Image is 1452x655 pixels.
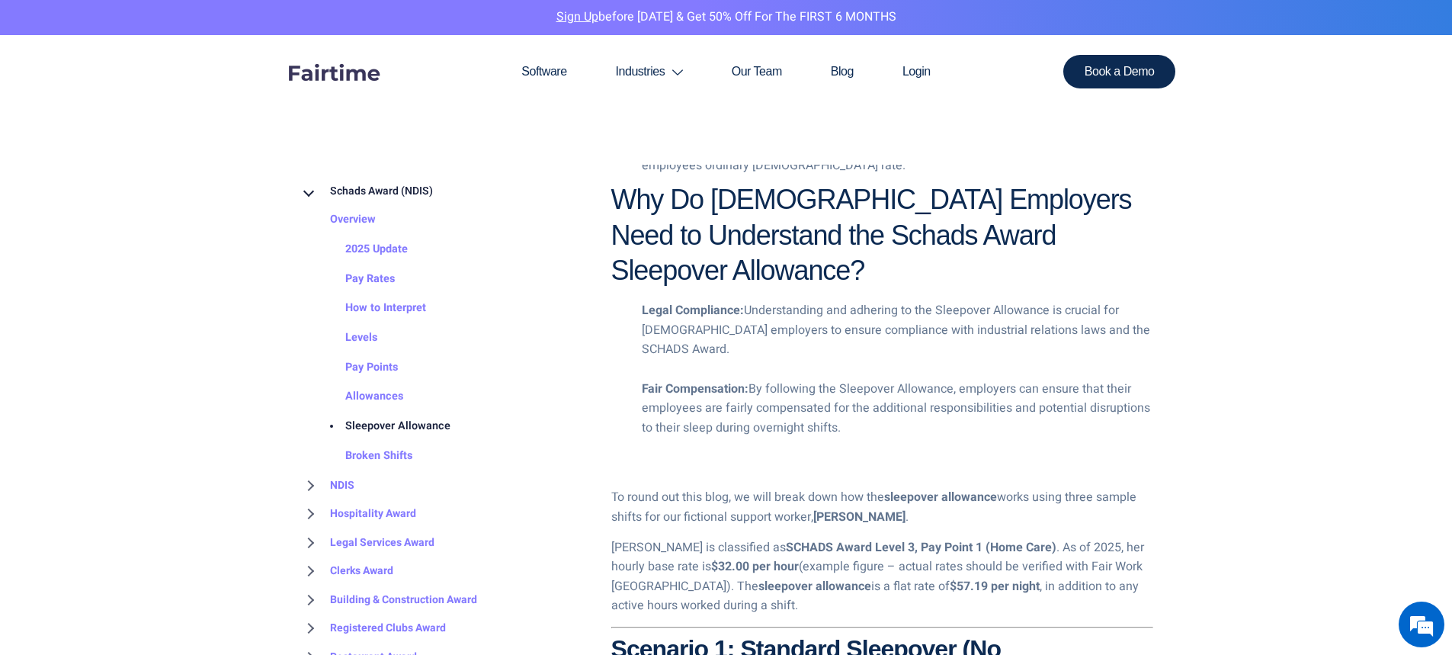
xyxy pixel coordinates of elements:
strong: sleepover allowance [758,577,871,596]
p: [PERSON_NAME] is classified as . As of 2025, her hourly base rate is (example figure – actual rat... [611,538,1153,616]
span: We're online! [88,192,210,346]
a: Allowances [315,383,403,413]
a: Book a Demo [1063,55,1176,88]
li: By following the Sleepover Allowance, employers can ensure that their employees are fairly compen... [642,380,1153,438]
strong: SCHADS Award Level 3, Pay Point 1 (Home Care) [786,538,1056,557]
a: Hospitality Award [300,499,416,528]
a: Broken Shifts [315,441,412,471]
a: Industries [591,35,707,108]
a: Login [878,35,955,108]
a: Sleepover Allowance [315,413,450,442]
strong: Why Do [DEMOGRAPHIC_DATA] Employers Need to Understand the Schads Award Sleepover Allowance [611,184,1132,287]
p: before [DATE] & Get 50% Off for the FIRST 6 MONTHS [11,8,1441,27]
a: Overview [300,206,376,236]
a: How to Interpret [315,294,426,324]
div: Chat with us now [79,85,256,105]
a: Clerks Award [300,557,393,586]
span: Book a Demo [1085,66,1155,78]
a: Registered Clubs Award [300,614,446,643]
a: Sign Up [556,8,598,26]
strong: sleepover allowance [884,488,997,506]
strong: $57.19 per night [950,577,1040,596]
a: Schads Award (NDIS) [300,177,433,206]
li: Understanding and adhering to the Sleepover Allowance is crucial for [DEMOGRAPHIC_DATA] employers... [642,301,1153,360]
a: 2025 Update [315,235,408,265]
strong: Fair Compensation: [642,380,748,398]
a: Software [497,35,591,108]
strong: $32.00 per hour [711,557,799,576]
a: Legal Services Award [300,528,434,557]
a: Building & Construction Award [300,586,477,615]
a: Levels [315,323,377,353]
p: To round out this blog, we will break down how the works using three sample shifts for our fictio... [611,488,1153,527]
a: Blog [806,35,878,108]
a: Pay Rates [315,265,395,294]
textarea: Type your message and hit 'Enter' [8,416,290,470]
strong: [PERSON_NAME] [813,508,905,526]
strong: Legal Compliance: [642,301,744,319]
div: Minimize live chat window [250,8,287,44]
a: NDIS [300,471,354,500]
a: Our Team [707,35,806,108]
h2: ? [611,182,1153,289]
a: Pay Points [315,353,398,383]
